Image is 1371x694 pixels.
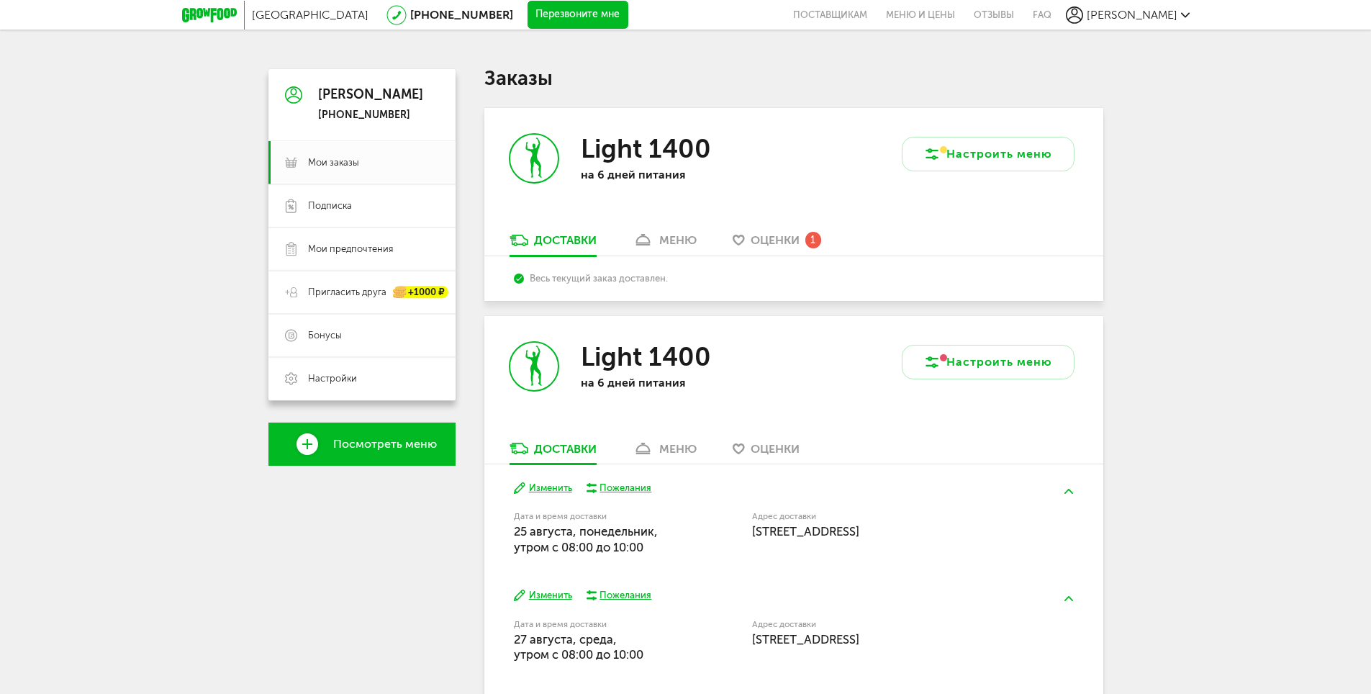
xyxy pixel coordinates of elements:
span: Оценки [751,442,800,456]
img: arrow-up-green.5eb5f82.svg [1064,489,1073,494]
div: +1000 ₽ [394,287,448,299]
a: Доставки [502,441,604,464]
p: на 6 дней питания [581,168,768,181]
span: [PERSON_NAME] [1087,8,1177,22]
div: Весь текущий заказ доставлен. [514,273,1073,284]
div: меню [659,233,697,247]
h3: Light 1400 [581,133,711,164]
h3: Light 1400 [581,341,711,372]
a: Мои предпочтения [268,227,456,271]
button: Изменить [514,589,572,603]
a: Посмотреть меню [268,423,456,466]
a: Бонусы [268,314,456,357]
span: [GEOGRAPHIC_DATA] [252,8,368,22]
span: Мои заказы [308,156,359,169]
a: Оценки [725,441,807,464]
span: Подписка [308,199,352,212]
span: 27 августа, среда, утром c 08:00 до 10:00 [514,632,643,662]
a: Настройки [268,357,456,400]
span: 25 августа, понедельник, утром c 08:00 до 10:00 [514,524,658,554]
a: Мои заказы [268,141,456,184]
div: меню [659,442,697,456]
a: Доставки [502,233,604,256]
div: Пожелания [599,589,651,602]
span: Пригласить друга [308,286,386,299]
p: на 6 дней питания [581,376,768,389]
label: Адрес доставки [752,513,1021,520]
a: Подписка [268,184,456,227]
img: arrow-up-green.5eb5f82.svg [1064,596,1073,601]
span: Посмотреть меню [333,438,437,451]
label: Дата и время доставки [514,621,679,628]
span: Оценки [751,233,800,247]
button: Настроить меню [902,137,1074,171]
div: Доставки [534,442,597,456]
h1: Заказы [484,69,1103,88]
div: [PERSON_NAME] [318,88,423,102]
a: меню [625,441,704,464]
button: Пожелания [587,482,652,495]
label: Дата и время доставки [514,513,679,520]
button: Изменить [514,482,572,495]
div: 1 [805,232,821,248]
div: Пожелания [599,482,651,495]
span: Бонусы [308,329,342,342]
button: Пожелания [587,589,652,602]
a: Пригласить друга +1000 ₽ [268,271,456,314]
label: Адрес доставки [752,621,1021,628]
div: [PHONE_NUMBER] [318,109,423,122]
span: [STREET_ADDRESS] [752,632,859,646]
span: [STREET_ADDRESS] [752,524,859,538]
span: Настройки [308,372,357,385]
button: Настроить меню [902,345,1074,379]
a: Оценки 1 [725,233,828,256]
a: меню [625,233,704,256]
span: Мои предпочтения [308,243,393,256]
button: Перезвоните мне [528,1,628,30]
a: [PHONE_NUMBER] [410,8,513,22]
div: Доставки [534,233,597,247]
